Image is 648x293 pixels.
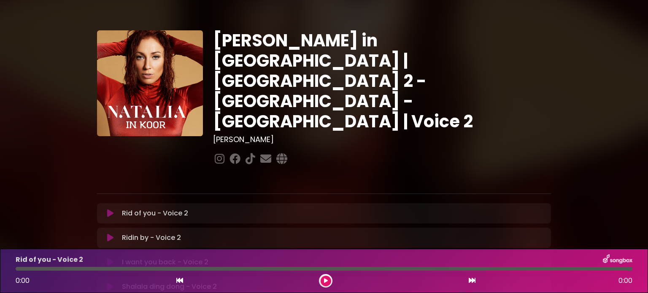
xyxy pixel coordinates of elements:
[213,135,551,144] h3: [PERSON_NAME]
[618,276,632,286] span: 0:00
[603,254,632,265] img: songbox-logo-white.png
[122,208,188,218] p: Rid of you - Voice 2
[122,233,181,243] p: Ridin by - Voice 2
[97,30,203,136] img: YTVS25JmS9CLUqXqkEhs
[213,30,551,132] h1: [PERSON_NAME] in [GEOGRAPHIC_DATA] | [GEOGRAPHIC_DATA] 2 - [GEOGRAPHIC_DATA] - [GEOGRAPHIC_DATA] ...
[16,255,83,265] p: Rid of you - Voice 2
[16,276,30,285] span: 0:00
